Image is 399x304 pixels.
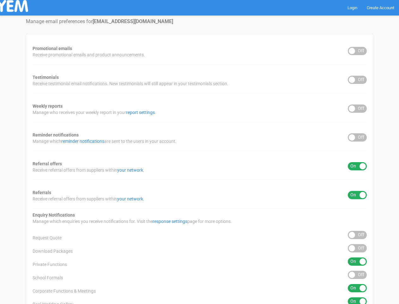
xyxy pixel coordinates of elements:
[33,138,177,144] span: Manage which are sent to the users in your account.
[33,109,156,116] span: Manage who receives your weekly report in your .
[33,75,59,80] strong: Testimonials
[33,288,96,294] span: Corporate Functions & Meetings
[117,196,143,201] a: your network
[61,139,104,144] a: reminder notifications
[33,132,79,137] strong: Reminder notifications
[33,46,72,51] strong: Promotional emails
[33,248,73,254] span: Download Packages
[33,196,144,202] span: Receive referral offers from suppliers within .
[26,19,373,24] h4: Manage email preferences for
[33,235,62,241] span: Request Quote
[126,110,155,115] a: report settings
[33,212,75,218] strong: Enquiry Notifications
[33,261,67,268] span: Private Functions
[153,219,187,224] a: response settings
[33,167,144,173] span: Receive referral offers from suppliers within .
[33,80,228,87] span: Receive testimonial email notifications. New testimonials will still appear in your testimonials ...
[33,275,63,281] span: School Formals
[33,218,232,225] span: Manage which enquiries you receive notifications for. Visit the page for more options.
[93,18,173,24] strong: [EMAIL_ADDRESS][DOMAIN_NAME]
[33,161,62,166] strong: Referral offers
[33,190,51,195] strong: Referrals
[33,104,63,109] strong: Weekly reports
[117,168,143,173] a: your network
[33,52,145,58] span: Receive promotional emails and product announcements.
